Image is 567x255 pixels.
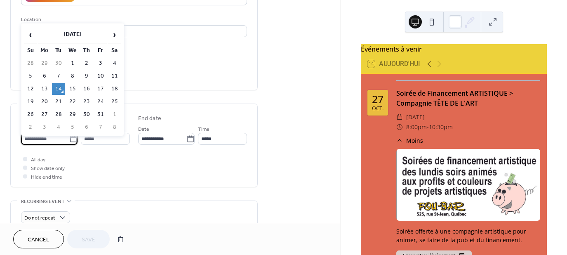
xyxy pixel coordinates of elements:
[396,227,540,244] div: Soirée offerte à une compagnie artistique pour animer, se faire de la pub et du financement.
[24,26,37,43] span: ‹
[94,121,107,133] td: 7
[66,83,79,95] td: 15
[108,26,121,43] span: ›
[108,109,121,120] td: 1
[406,122,427,132] span: 8:00pm
[138,125,149,134] span: Date
[21,15,245,24] div: Location
[31,164,65,173] span: Show date only
[80,57,93,69] td: 2
[24,45,37,57] th: Su
[108,57,121,69] td: 4
[396,136,423,145] button: ​Moins
[396,136,403,145] div: ​
[372,106,383,111] div: oct.
[38,70,51,82] td: 6
[198,125,209,134] span: Time
[80,45,93,57] th: Th
[52,70,65,82] td: 7
[80,70,93,82] td: 9
[94,96,107,108] td: 24
[108,96,121,108] td: 25
[94,83,107,95] td: 17
[108,121,121,133] td: 8
[52,121,65,133] td: 4
[38,26,107,44] th: [DATE]
[138,114,161,123] div: End date
[24,96,37,108] td: 19
[66,57,79,69] td: 1
[38,83,51,95] td: 13
[24,83,37,95] td: 12
[13,230,64,248] button: Cancel
[361,44,547,54] div: Événements à venir
[21,197,65,206] span: Recurring event
[66,70,79,82] td: 8
[66,45,79,57] th: We
[94,57,107,69] td: 3
[94,109,107,120] td: 31
[24,213,55,223] span: Do not repeat
[108,45,121,57] th: Sa
[38,96,51,108] td: 20
[396,122,403,132] div: ​
[52,83,65,95] td: 14
[66,109,79,120] td: 29
[66,121,79,133] td: 5
[31,173,62,182] span: Hide end time
[24,57,37,69] td: 28
[108,70,121,82] td: 11
[24,109,37,120] td: 26
[80,109,93,120] td: 30
[429,122,453,132] span: 10:30pm
[406,112,425,122] span: [DATE]
[396,88,540,108] div: Soirée de Financement ARTISTIQUE > Compagnie TÊTE DE L'ART
[52,109,65,120] td: 28
[38,57,51,69] td: 29
[427,122,429,132] span: -
[38,45,51,57] th: Mo
[94,70,107,82] td: 10
[406,136,423,145] span: Moins
[52,57,65,69] td: 30
[66,96,79,108] td: 22
[31,156,45,164] span: All day
[80,121,93,133] td: 6
[372,94,383,104] div: 27
[108,83,121,95] td: 18
[24,70,37,82] td: 5
[52,96,65,108] td: 21
[38,121,51,133] td: 3
[28,236,49,244] span: Cancel
[80,96,93,108] td: 23
[396,112,403,122] div: ​
[80,83,93,95] td: 16
[52,45,65,57] th: Tu
[38,109,51,120] td: 27
[94,45,107,57] th: Fr
[24,121,37,133] td: 2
